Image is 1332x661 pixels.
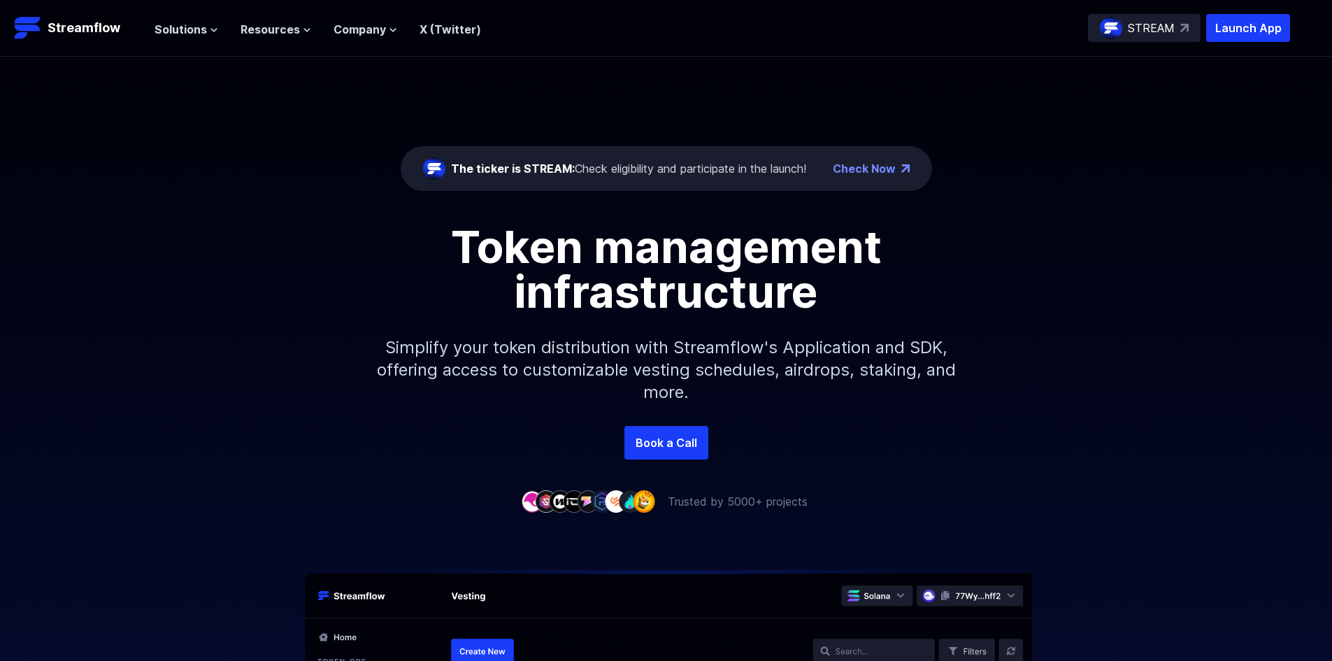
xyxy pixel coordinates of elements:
img: company-1 [521,490,543,512]
button: Launch App [1206,14,1290,42]
span: Solutions [155,21,207,38]
span: Resources [241,21,300,38]
img: company-2 [535,490,557,512]
img: company-5 [577,490,599,512]
img: Streamflow Logo [14,14,42,42]
img: streamflow-logo-circle.png [423,157,445,180]
img: company-6 [591,490,613,512]
img: company-7 [605,490,627,512]
img: top-right-arrow.svg [1180,24,1189,32]
div: Check eligibility and participate in the launch! [451,160,806,177]
button: Resources [241,21,311,38]
img: company-3 [549,490,571,512]
button: Solutions [155,21,218,38]
img: company-4 [563,490,585,512]
p: STREAM [1128,20,1175,36]
img: company-8 [619,490,641,512]
p: Trusted by 5000+ projects [668,493,808,510]
p: Simplify your token distribution with Streamflow's Application and SDK, offering access to custom... [366,314,967,426]
h1: Token management infrastructure [352,225,981,314]
button: Company [334,21,397,38]
span: Company [334,21,386,38]
p: Streamflow [48,18,120,38]
a: Check Now [833,160,896,177]
span: The ticker is STREAM: [451,162,575,176]
a: Book a Call [624,426,708,460]
a: X (Twitter) [420,22,481,36]
a: Streamflow [14,14,141,42]
img: top-right-arrow.png [901,164,910,173]
img: streamflow-logo-circle.png [1100,17,1122,39]
img: company-9 [633,490,655,512]
a: STREAM [1088,14,1201,42]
